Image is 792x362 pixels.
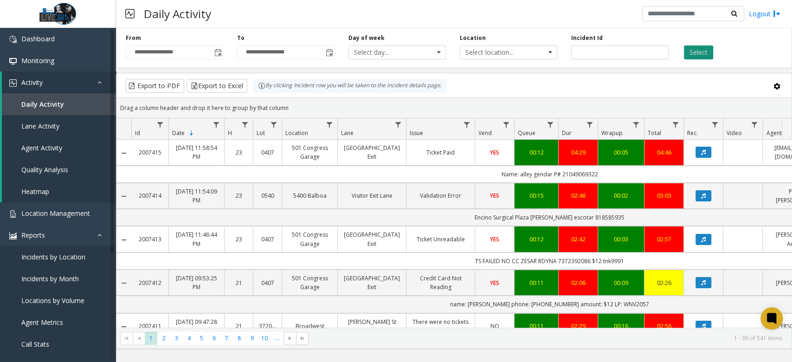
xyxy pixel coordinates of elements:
span: Rec. [687,129,698,137]
a: Collapse Details [116,149,131,157]
a: YES [481,235,509,244]
span: YES [490,192,499,200]
img: 'icon' [9,79,17,87]
a: 21 [230,278,247,287]
a: 04:29 [564,148,592,157]
a: 02:46 [564,191,592,200]
span: Page 7 [220,332,233,344]
span: Activity [21,78,43,87]
div: Drag a column header and drop it here to group by that column [116,100,792,116]
a: YES [481,191,509,200]
a: 00:12 [520,235,553,244]
span: Page 5 [195,332,208,344]
a: 372030 [259,322,276,330]
a: 2007413 [137,235,163,244]
span: Location [285,129,308,137]
a: Collapse Details [116,279,131,287]
a: [GEOGRAPHIC_DATA] Exit [343,274,400,291]
div: 00:11 [520,278,553,287]
a: 23 [230,148,247,157]
a: Activity [2,71,116,93]
a: 00:11 [520,322,553,330]
span: Toggle popup [324,46,334,59]
img: pageIcon [125,2,135,25]
a: Collapse Details [116,193,131,200]
a: Dur Filter Menu [583,118,596,131]
a: Location Filter Menu [323,118,335,131]
span: Agent Activity [21,143,62,152]
span: Page 11 [271,332,283,344]
h3: Daily Activity [139,2,216,25]
span: Heatmap [21,187,49,196]
label: To [237,34,245,42]
a: Video Filter Menu [748,118,760,131]
img: 'icon' [9,232,17,239]
a: 03:03 [650,191,678,200]
span: Go to the next page [286,335,294,342]
div: 02:26 [650,278,678,287]
a: 501 Congress Garage [288,274,332,291]
div: 00:09 [604,278,638,287]
span: Total [648,129,661,137]
a: YES [481,278,509,287]
span: Call Stats [21,340,49,349]
a: 2007414 [137,191,163,200]
span: Agent [766,129,781,137]
div: 02:57 [650,235,678,244]
label: Day of week [348,34,385,42]
span: Page 9 [245,332,258,344]
span: Dashboard [21,34,55,43]
a: Lot Filter Menu [267,118,280,131]
a: 00:03 [604,235,638,244]
a: 0407 [259,235,276,244]
label: Incident Id [571,34,603,42]
span: Page 1 [145,332,157,344]
img: 'icon' [9,58,17,65]
a: 00:05 [604,148,638,157]
span: YES [490,235,499,243]
a: 00:12 [520,148,553,157]
span: Lane [341,129,354,137]
div: 04:46 [650,148,678,157]
a: [PERSON_NAME] St Exit [343,317,400,335]
span: Page 10 [258,332,271,344]
a: Queue Filter Menu [544,118,556,131]
a: Ticket Unreadable [412,235,469,244]
a: 0407 [259,148,276,157]
a: Broadwest [288,322,332,330]
a: [DATE] 11:54:09 PM [174,187,219,205]
div: By clicking Incident row you will be taken to the incident details page. [253,79,446,93]
a: 00:02 [604,191,638,200]
span: Dur [562,129,572,137]
span: Sortable [188,129,195,137]
span: YES [490,279,499,287]
span: Issue [410,129,423,137]
img: logout [773,9,780,19]
a: Heatmap [2,181,116,202]
span: Go to the next page [283,332,296,345]
a: 2007415 [137,148,163,157]
a: [DATE] 09:53:25 PM [174,274,219,291]
span: Page 2 [157,332,170,344]
div: 02:42 [564,235,592,244]
a: 02:29 [564,322,592,330]
a: Wrapup Filter Menu [630,118,642,131]
button: Export to PDF [126,79,184,93]
span: Select location... [460,46,537,59]
a: 02:56 [650,322,678,330]
a: Lane Activity [2,115,116,137]
a: Validation Error [412,191,469,200]
a: Vend Filter Menu [500,118,512,131]
img: infoIcon.svg [258,82,265,90]
a: Issue Filter Menu [460,118,473,131]
a: Collapse Details [116,236,131,244]
a: Quality Analysis [2,159,116,181]
span: Date [172,129,185,137]
a: [GEOGRAPHIC_DATA] Exit [343,230,400,248]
